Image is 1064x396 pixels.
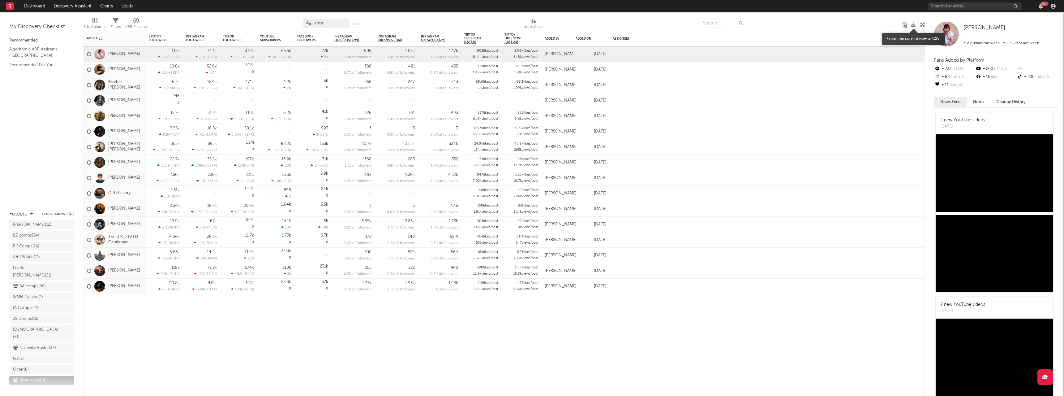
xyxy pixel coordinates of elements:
div: [PERSON_NAME] [545,160,577,165]
div: 493 [451,111,458,115]
span: 92 [163,133,167,137]
input: Search... [700,19,746,28]
div: 24.9k likes/post [474,142,498,146]
span: [PERSON_NAME] [963,25,1005,30]
div: A&R Watch ( 11 ) [13,254,40,261]
div: Leads - [PERSON_NAME] ( 21 ) [13,264,57,279]
input: Search for artists [928,2,1021,10]
div: 10.5k [207,126,217,130]
div: 1.05k [405,49,415,53]
div: 368 [364,157,371,161]
div: 926 [364,111,371,115]
span: 2.21k fans this week [963,41,1000,45]
div: 200 [975,65,1016,73]
span: -32.9 % [279,56,290,59]
div: Filters [111,15,121,33]
div: TikTok Followers [223,35,245,42]
div: Other ( 0 ) [13,366,29,373]
span: 3k [315,164,318,168]
div: 27k [322,49,328,53]
a: [PERSON_NAME] [108,98,140,103]
span: 1.6 % of followers [431,56,458,59]
div: [PERSON_NAME] [545,52,577,57]
span: 3.5 % of followers [344,149,371,152]
span: 0 % [990,76,997,79]
span: 0.7 % of followers [344,71,371,75]
div: 1.49k views/post [473,71,498,74]
div: 246 [173,94,180,98]
div: Filters [111,23,121,31]
div: ( ) [196,117,217,121]
div: 1.1M [246,141,254,145]
span: +47.1 % [167,164,179,168]
span: 1.6 % of followers [431,118,458,121]
span: -15.4 % [205,133,216,137]
div: 10.6k [170,64,180,68]
span: TikTok Likes/Post (last 24) [504,33,529,44]
div: 0 [297,77,328,93]
div: 739 likes/post [517,158,538,161]
span: TikTok Likes/Post (last 8) [464,33,489,44]
span: -66.8 % [242,56,253,59]
span: 200 [285,164,291,168]
div: 12.4k [207,80,217,84]
span: 1.4 % of followers [388,56,415,59]
span: 1.16k [310,149,318,152]
span: 5.6 % of followers [387,149,415,152]
div: ( ) [195,55,217,59]
div: Artist (Artist) [524,15,543,33]
div: 119 likes/post [478,65,498,68]
span: 3.0 % of followers [344,118,371,121]
span: +381 % [168,71,179,75]
div: ( ) [195,133,217,137]
span: 200 [272,56,278,59]
div: [DATE] [576,50,607,58]
a: WMN Catalog(1) [9,293,74,302]
span: Instagram Likes/Post (2w) [334,35,362,42]
div: My Discovery Checklist [9,23,74,31]
a: IA Comps(22) [9,303,74,313]
div: 993 [321,126,328,130]
div: 50.1k [244,126,254,130]
div: [PERSON_NAME] [545,83,577,88]
a: Brother [PERSON_NAME] [108,80,143,90]
div: 421 [408,64,415,68]
span: -50 % [319,133,327,137]
div: [DATE] [940,124,985,130]
div: IA Comps ( 22 ) [13,304,38,312]
span: 10 [275,118,279,121]
div: ( ) [268,55,291,59]
div: 455 [451,64,458,68]
div: [DATE] [576,66,607,73]
div: [PERSON_NAME] [545,67,577,72]
div: ( ) [153,148,180,152]
div: -- [1017,65,1058,73]
span: Fans Added by Platform [934,58,985,63]
button: Tracked Artists(45) [42,213,74,216]
span: -50 % [319,164,327,168]
div: 98.6 likes/post [476,80,498,84]
a: [PERSON_NAME] [963,25,1005,31]
div: ( ) [158,71,180,75]
span: -100 [234,118,242,121]
span: Instagram Likes/Post (1m) [378,35,405,42]
span: 732 [162,56,168,59]
span: 0.0 % of followers [344,133,371,137]
span: -5.77 % [280,149,290,152]
span: +4.59k % [239,133,253,137]
a: Old Hickory [108,191,131,196]
div: 305k [171,142,180,146]
a: [PERSON_NAME] [PERSON_NAME] [108,142,143,152]
div: ( ) [159,133,180,137]
button: Notes [967,97,990,107]
div: 3 [456,126,458,130]
span: 0.8 % of followers [387,71,415,75]
div: ( ) [234,163,254,168]
div: Added On [576,37,597,41]
div: ( ) [192,148,217,152]
a: [PERSON_NAME] [108,253,140,258]
span: 5.4 % of followers [431,149,458,152]
div: ( ) [271,117,291,121]
div: 33.5k [405,142,415,146]
div: 3.55k [170,126,180,130]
